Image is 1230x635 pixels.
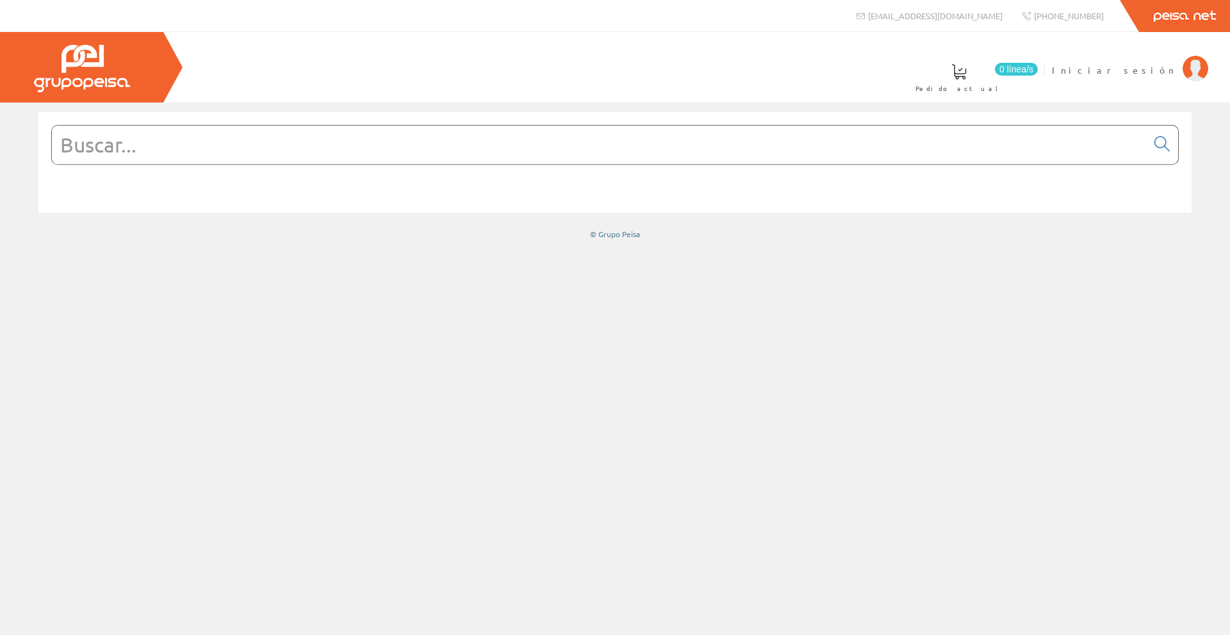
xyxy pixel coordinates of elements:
a: Iniciar sesión [1052,53,1208,65]
img: Grupo Peisa [34,45,130,92]
span: Iniciar sesión [1052,63,1176,76]
span: [PHONE_NUMBER] [1034,10,1104,21]
div: © Grupo Peisa [38,229,1192,240]
span: [EMAIL_ADDRESS][DOMAIN_NAME] [868,10,1003,21]
input: Buscar... [52,126,1147,164]
span: 0 línea/s [995,63,1038,76]
span: Pedido actual [915,82,1003,95]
